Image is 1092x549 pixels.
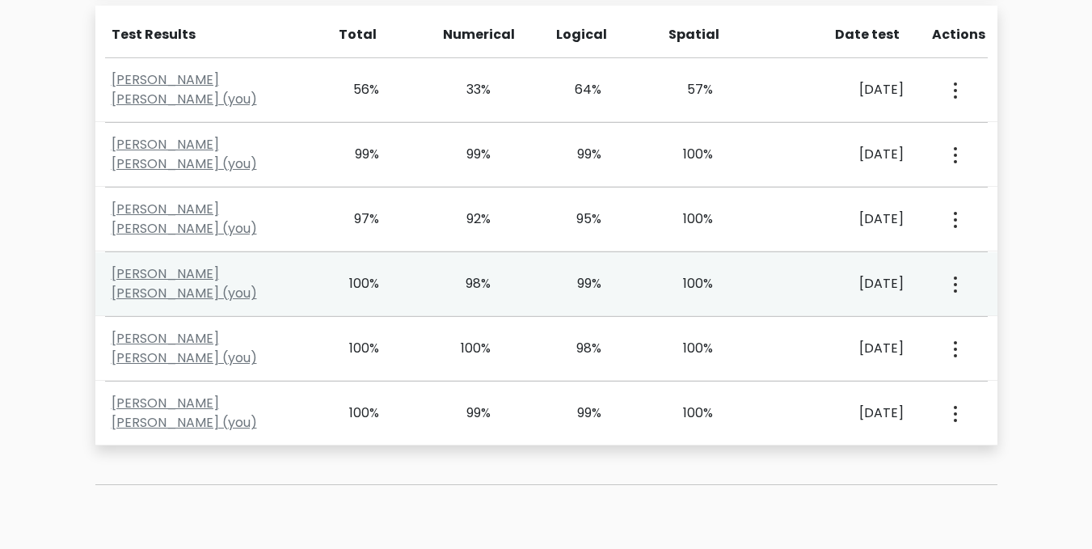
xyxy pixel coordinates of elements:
[668,25,715,44] div: Spatial
[556,209,602,229] div: 95%
[778,145,904,164] div: [DATE]
[667,80,713,99] div: 57%
[667,145,713,164] div: 100%
[112,329,257,367] a: [PERSON_NAME] [PERSON_NAME] (you)
[556,339,602,358] div: 98%
[443,25,490,44] div: Numerical
[782,25,913,44] div: Date test
[112,135,257,173] a: [PERSON_NAME] [PERSON_NAME] (you)
[334,274,380,294] div: 100%
[556,274,602,294] div: 99%
[778,209,904,229] div: [DATE]
[667,403,713,423] div: 100%
[445,403,491,423] div: 99%
[667,209,713,229] div: 100%
[112,25,311,44] div: Test Results
[778,339,904,358] div: [DATE]
[445,339,491,358] div: 100%
[334,209,380,229] div: 97%
[331,25,377,44] div: Total
[112,200,257,238] a: [PERSON_NAME] [PERSON_NAME] (you)
[667,274,713,294] div: 100%
[778,80,904,99] div: [DATE]
[445,274,491,294] div: 98%
[334,80,380,99] div: 56%
[556,80,602,99] div: 64%
[445,145,491,164] div: 99%
[334,145,380,164] div: 99%
[334,339,380,358] div: 100%
[112,264,257,302] a: [PERSON_NAME] [PERSON_NAME] (you)
[556,403,602,423] div: 99%
[778,274,904,294] div: [DATE]
[667,339,713,358] div: 100%
[112,394,257,432] a: [PERSON_NAME] [PERSON_NAME] (you)
[112,70,257,108] a: [PERSON_NAME] [PERSON_NAME] (you)
[556,25,603,44] div: Logical
[445,209,491,229] div: 92%
[778,403,904,423] div: [DATE]
[556,145,602,164] div: 99%
[334,403,380,423] div: 100%
[932,25,988,44] div: Actions
[445,80,491,99] div: 33%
